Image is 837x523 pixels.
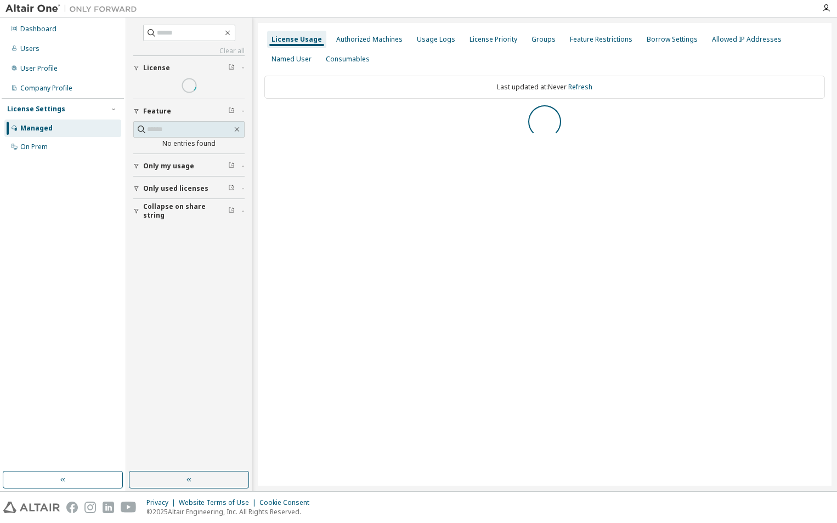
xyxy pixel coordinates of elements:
[133,99,245,123] button: Feature
[133,139,245,148] div: No entries found
[336,35,403,44] div: Authorized Machines
[712,35,782,44] div: Allowed IP Addresses
[470,35,517,44] div: License Priority
[133,177,245,201] button: Only used licenses
[103,502,114,513] img: linkedin.svg
[228,64,235,72] span: Clear filter
[20,44,39,53] div: Users
[531,35,556,44] div: Groups
[121,502,137,513] img: youtube.svg
[146,498,179,507] div: Privacy
[143,162,194,170] span: Only my usage
[20,84,72,93] div: Company Profile
[179,498,259,507] div: Website Terms of Use
[20,64,58,73] div: User Profile
[228,162,235,170] span: Clear filter
[133,47,245,55] a: Clear all
[3,502,60,513] img: altair_logo.svg
[133,56,245,80] button: License
[20,124,53,133] div: Managed
[84,502,96,513] img: instagram.svg
[417,35,455,44] div: Usage Logs
[143,64,170,72] span: License
[133,199,245,223] button: Collapse on share string
[133,154,245,178] button: Only my usage
[570,35,632,44] div: Feature Restrictions
[143,107,171,116] span: Feature
[143,184,208,193] span: Only used licenses
[20,143,48,151] div: On Prem
[143,202,228,220] span: Collapse on share string
[326,55,370,64] div: Consumables
[7,105,65,113] div: License Settings
[272,35,322,44] div: License Usage
[568,82,592,92] a: Refresh
[259,498,316,507] div: Cookie Consent
[228,207,235,215] span: Clear filter
[228,184,235,193] span: Clear filter
[20,25,56,33] div: Dashboard
[264,76,825,99] div: Last updated at: Never
[146,507,316,516] p: © 2025 Altair Engineering, Inc. All Rights Reserved.
[647,35,698,44] div: Borrow Settings
[66,502,78,513] img: facebook.svg
[272,55,312,64] div: Named User
[228,107,235,116] span: Clear filter
[5,3,143,14] img: Altair One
